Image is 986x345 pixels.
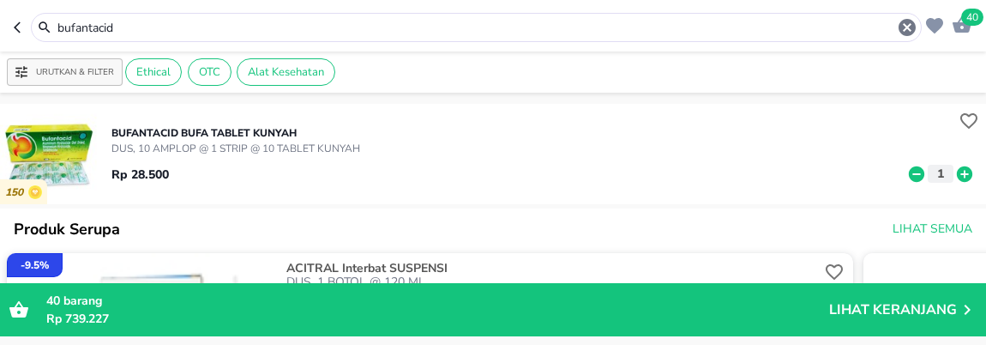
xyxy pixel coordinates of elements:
[125,58,182,86] div: Ethical
[947,10,972,37] button: 40
[933,165,948,183] p: 1
[36,66,114,79] p: Urutkan & Filter
[46,292,829,310] p: barang
[886,214,976,245] button: Lihat Semua
[237,58,335,86] div: Alat Kesehatan
[111,125,360,141] p: BUFANTACID Bufa TABLET KUNYAH
[188,58,231,86] div: OTC
[111,141,360,156] p: DUS, 10 AMPLOP @ 1 STRIP @ 10 TABLET KUNYAH
[928,165,953,183] button: 1
[961,9,983,26] span: 40
[5,186,28,199] p: 150
[111,166,169,184] p: Rp 28.500
[893,219,972,240] span: Lihat Semua
[56,19,897,37] input: Cari 4000+ produk di sini
[126,64,181,80] span: Ethical
[46,293,60,309] span: 40
[7,58,123,86] button: Urutkan & Filter
[46,311,109,327] span: Rp 739.227
[286,262,817,275] p: ACITRAL Interbat SUSPENSI
[189,64,231,80] span: OTC
[286,275,821,289] p: DUS, 1 BOTOL @ 120 ML
[237,64,334,80] span: Alat Kesehatan
[21,257,49,273] p: - 9.5 %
